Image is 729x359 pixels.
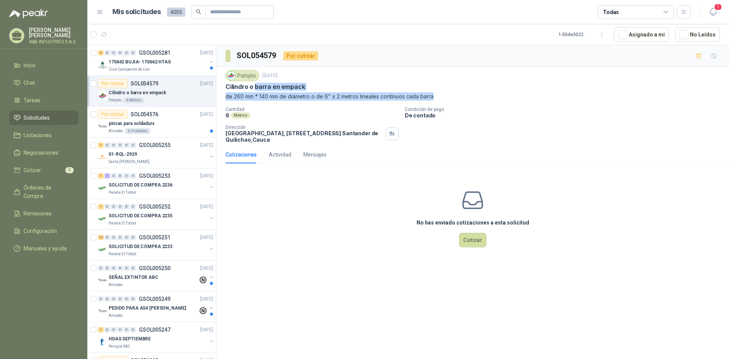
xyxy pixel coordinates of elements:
p: HDAS SEPTIEMBRE [109,335,151,343]
p: GSOL005253 [139,173,170,179]
p: SOLICITUD DE COMPRA 2233 [109,243,172,250]
img: Company Logo [98,214,107,223]
img: Logo peakr [9,9,48,18]
p: [DATE] [200,265,213,272]
span: 4055 [167,8,185,17]
div: 4 [98,50,104,55]
a: Cotizar3 [9,163,78,177]
a: 14 0 0 0 0 0 GSOL005251[DATE] Company LogoSOLICITUD DE COMPRA 2233Panela El Trébol [98,233,215,257]
p: Almatec [109,313,123,319]
img: Company Logo [98,307,107,316]
div: 0 [130,142,136,148]
p: Cantidad [226,107,399,112]
p: Panela El Trébol [109,190,136,196]
img: Company Logo [98,153,107,162]
p: GSOL005252 [139,204,170,209]
p: [DATE] [200,234,213,241]
div: 0 [104,266,110,271]
span: Manuales y ayuda [24,244,67,253]
p: [DATE] [262,72,278,79]
p: GSOL005281 [139,50,170,55]
a: 1 0 0 0 0 0 GSOL005247[DATE] Company LogoHDAS SEPTIEMBREPerugia SAS [98,325,215,350]
p: Perugia SAS [109,343,129,350]
a: 1 0 0 0 0 0 GSOL005252[DATE] Company LogoSOLICITUD DE COMPRA 2235Panela El Trébol [98,202,215,226]
a: Chat [9,76,78,90]
div: 0 [117,204,123,209]
div: 0 [111,327,117,332]
div: 1 [104,173,110,179]
div: 0 [117,173,123,179]
p: [GEOGRAPHIC_DATA], [STREET_ADDRESS] Santander de Quilichao , Cauca [226,130,383,143]
span: Licitaciones [24,131,52,139]
span: search [196,9,201,14]
a: Inicio [9,58,78,73]
a: Por cotizarSOL054576[DATE] Company Logopinzas para soldaduraAlmatec6 Unidades [87,107,216,138]
p: SOL054576 [131,112,158,117]
div: 6 Metros [123,97,144,103]
div: 0 [98,266,104,271]
p: SOLICITUD DE COMPRA 2236 [109,182,172,189]
p: GSOL005247 [139,327,170,332]
p: PEDIDO PARA A54 [PERSON_NAME] [109,305,186,312]
div: Por cotizar [283,51,318,60]
div: 0 [104,50,110,55]
div: 0 [117,266,123,271]
div: 0 [124,235,129,240]
p: GSOL005251 [139,235,170,240]
div: 0 [111,266,117,271]
div: 6 Unidades [125,128,151,134]
div: 0 [117,327,123,332]
p: Panela El Trébol [109,220,136,226]
button: Cotizar [459,233,486,247]
span: Chat [24,79,35,87]
div: 0 [124,173,129,179]
div: 14 [98,235,104,240]
span: Solicitudes [24,114,50,122]
div: 0 [124,327,129,332]
div: 1 [98,204,104,209]
span: Inicio [24,61,36,70]
button: Asignado a mi [614,27,669,42]
div: 0 [130,204,136,209]
a: Configuración [9,224,78,238]
div: 0 [98,296,104,302]
div: 0 [111,235,117,240]
a: Tareas [9,93,78,108]
div: 0 [130,50,136,55]
div: Actividad [269,150,291,159]
div: Todas [603,8,619,16]
a: Solicitudes [9,111,78,125]
div: Mensajes [303,150,327,159]
a: 1 0 0 0 0 0 GSOL005255[DATE] Company Logo01-RQL-2929Santa [PERSON_NAME] [98,141,215,165]
span: Remisiones [24,209,52,218]
h1: Mis solicitudes [112,6,161,17]
p: Panela El Trébol [109,251,136,257]
p: Almatec [109,282,123,288]
img: Company Logo [98,122,107,131]
p: 170642 BUJIA- 170662 HTAS [109,59,171,66]
button: No Leídos [675,27,720,42]
p: [DATE] [200,111,213,118]
span: 3 [65,167,74,173]
p: SEÑAL EXTINTOR ABC [109,274,158,281]
p: [DATE] [200,49,213,57]
p: GSOL005249 [139,296,170,302]
div: 0 [104,296,110,302]
p: Condición de pago [405,107,726,112]
a: Remisiones [9,206,78,221]
div: 0 [111,173,117,179]
p: Patojito [109,97,121,103]
p: GSOL005255 [139,142,170,148]
div: 0 [124,204,129,209]
p: Santa [PERSON_NAME] [109,159,150,165]
img: Company Logo [98,91,107,100]
span: 1 [714,3,722,11]
div: 0 [117,235,123,240]
p: [DATE] [200,142,213,149]
h3: No has enviado cotizaciones a esta solicitud [417,218,529,227]
a: Órdenes de Compra [9,180,78,203]
p: Cilindro o barra en empack [109,89,166,96]
p: Club Campestre de Cali [109,66,150,73]
p: [DATE] [200,326,213,334]
button: 1 [706,5,720,19]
